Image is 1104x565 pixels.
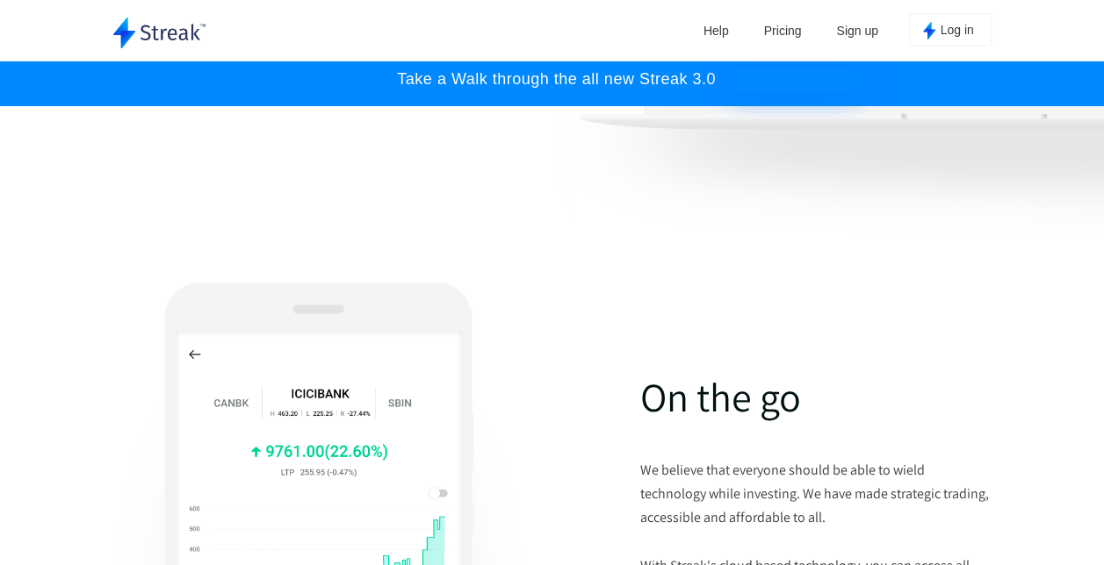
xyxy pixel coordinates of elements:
[113,18,206,48] img: logo
[729,68,861,91] button: WATCH NOW
[909,13,992,46] button: Log in
[755,18,811,44] a: Pricing
[695,18,738,44] a: Help
[379,70,716,89] p: Take a Walk through the all new Streak 3.0
[827,18,886,44] a: Sign up
[940,23,973,39] span: Log in
[640,370,992,423] h2: On the go
[923,22,936,39] img: kite_logo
